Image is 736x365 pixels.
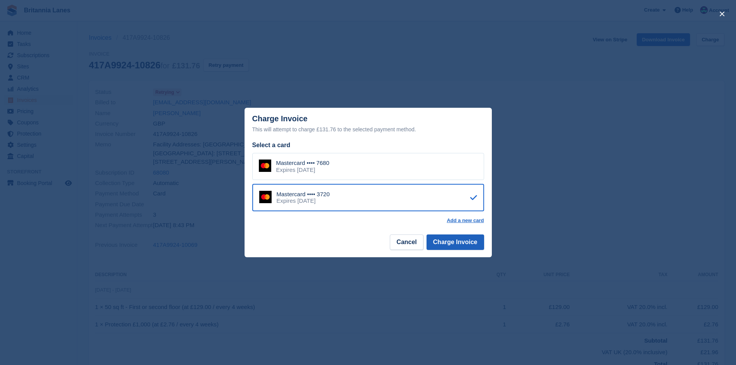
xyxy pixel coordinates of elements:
[276,166,330,173] div: Expires [DATE]
[390,234,423,250] button: Cancel
[447,217,484,224] a: Add a new card
[716,8,728,20] button: close
[427,234,484,250] button: Charge Invoice
[277,191,330,198] div: Mastercard •••• 3720
[252,141,484,150] div: Select a card
[252,114,484,134] div: Charge Invoice
[252,125,484,134] div: This will attempt to charge £131.76 to the selected payment method.
[277,197,330,204] div: Expires [DATE]
[259,191,272,203] img: Mastercard Logo
[259,160,271,172] img: Mastercard Logo
[276,160,330,166] div: Mastercard •••• 7680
